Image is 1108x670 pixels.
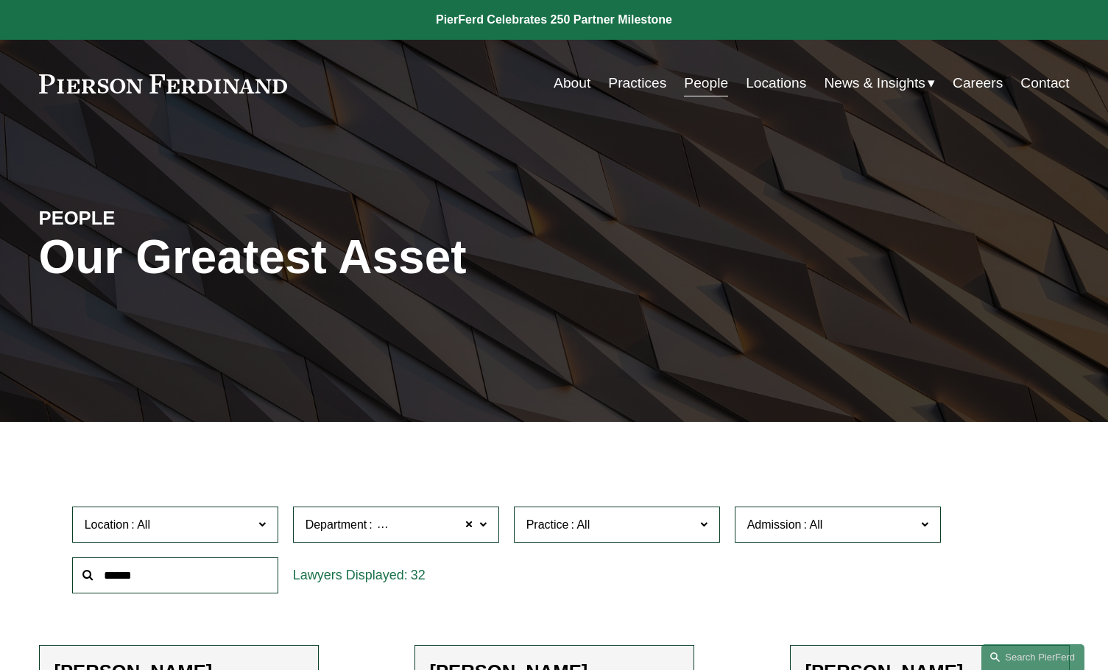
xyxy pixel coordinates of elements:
span: News & Insights [824,71,925,96]
a: Locations [746,69,806,97]
h1: Our Greatest Asset [39,230,726,284]
span: Location [85,518,130,531]
span: Admission [747,518,802,531]
a: People [684,69,728,97]
a: Careers [953,69,1003,97]
span: Practice [526,518,569,531]
a: folder dropdown [824,69,935,97]
h4: PEOPLE [39,206,297,230]
a: Contact [1020,69,1069,97]
a: Search this site [981,644,1084,670]
span: 32 [411,568,426,582]
a: Practices [608,69,666,97]
span: Department [306,518,367,531]
a: About [554,69,590,97]
span: Employment, Labor, and Benefits [375,515,548,535]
